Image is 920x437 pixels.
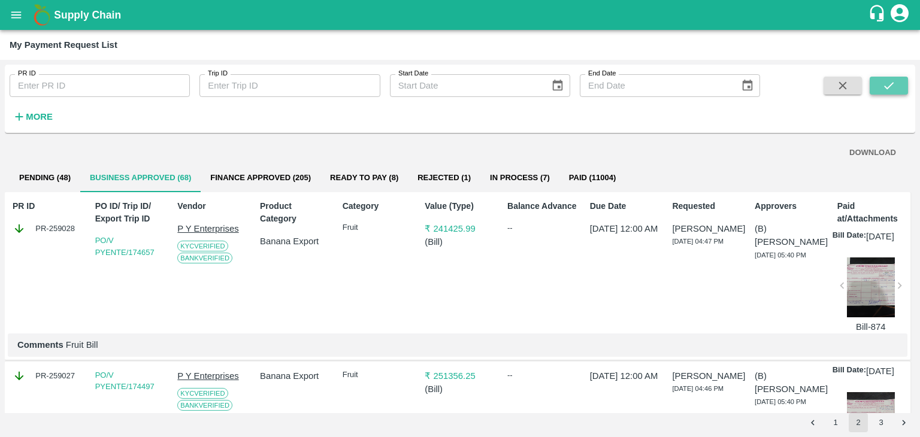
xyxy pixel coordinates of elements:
[199,74,380,97] input: Enter Trip ID
[343,200,413,213] p: Category
[755,222,825,249] p: (B) [PERSON_NAME]
[201,163,320,192] button: Finance Approved (205)
[95,371,155,392] a: PO/V PYENTE/174497
[866,365,894,378] p: [DATE]
[866,230,894,243] p: [DATE]
[13,369,83,383] div: PR-259027
[425,235,495,248] p: ( Bill )
[80,163,201,192] button: Business Approved (68)
[672,385,724,392] span: [DATE] 04:46 PM
[849,413,868,432] button: page 2
[755,200,825,213] p: Approvers
[672,222,742,235] p: [PERSON_NAME]
[833,365,866,378] p: Bill Date:
[755,398,806,405] span: [DATE] 05:40 PM
[343,222,413,233] p: Fruit
[871,413,891,432] button: Go to page 3
[425,369,495,383] p: ₹ 251356.25
[672,369,742,383] p: [PERSON_NAME]
[588,69,616,78] label: End Date
[177,400,232,411] span: Bank Verified
[894,413,913,432] button: Go to next page
[54,7,868,23] a: Supply Chain
[580,74,731,97] input: End Date
[507,222,577,234] div: --
[672,200,742,213] p: Requested
[10,107,56,127] button: More
[590,369,660,383] p: [DATE] 12:00 AM
[260,369,330,383] p: Banana Export
[425,383,495,396] p: ( Bill )
[13,222,83,235] div: PR-259028
[390,74,541,97] input: Start Date
[833,230,866,243] p: Bill Date:
[95,236,155,257] a: PO/V PYENTE/174657
[559,163,626,192] button: Paid (11004)
[177,253,232,263] span: Bank Verified
[17,338,898,351] p: Fruit Bill
[546,74,569,97] button: Choose date
[177,222,247,235] p: P Y Enterprises
[13,200,83,213] p: PR ID
[177,388,228,399] span: KYC Verified
[398,69,428,78] label: Start Date
[507,200,577,213] p: Balance Advance
[18,69,36,78] label: PR ID
[54,9,121,21] b: Supply Chain
[10,163,80,192] button: Pending (48)
[95,200,165,225] p: PO ID/ Trip ID/ Export Trip ID
[425,222,495,235] p: ₹ 241425.99
[320,163,408,192] button: Ready To Pay (8)
[672,238,724,245] span: [DATE] 04:47 PM
[590,200,660,213] p: Due Date
[868,4,889,26] div: customer-support
[480,163,559,192] button: In Process (7)
[507,369,577,381] div: --
[837,200,907,225] p: Paid at/Attachments
[755,369,825,396] p: (B) [PERSON_NAME]
[177,200,247,213] p: Vendor
[2,1,30,29] button: open drawer
[260,235,330,248] p: Banana Export
[17,340,63,350] b: Comments
[260,200,330,225] p: Product Category
[343,369,413,381] p: Fruit
[26,112,53,122] strong: More
[801,413,915,432] nav: pagination navigation
[10,74,190,97] input: Enter PR ID
[425,200,495,213] p: Value (Type)
[177,241,228,251] span: KYC Verified
[408,163,480,192] button: Rejected (1)
[845,142,901,163] button: DOWNLOAD
[803,413,822,432] button: Go to previous page
[736,74,759,97] button: Choose date
[590,222,660,235] p: [DATE] 12:00 AM
[847,320,895,333] p: Bill-874
[10,37,117,53] div: My Payment Request List
[208,69,228,78] label: Trip ID
[889,2,910,28] div: account of current user
[755,251,806,259] span: [DATE] 05:40 PM
[30,3,54,27] img: logo
[177,369,247,383] p: P Y Enterprises
[826,413,845,432] button: Go to page 1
